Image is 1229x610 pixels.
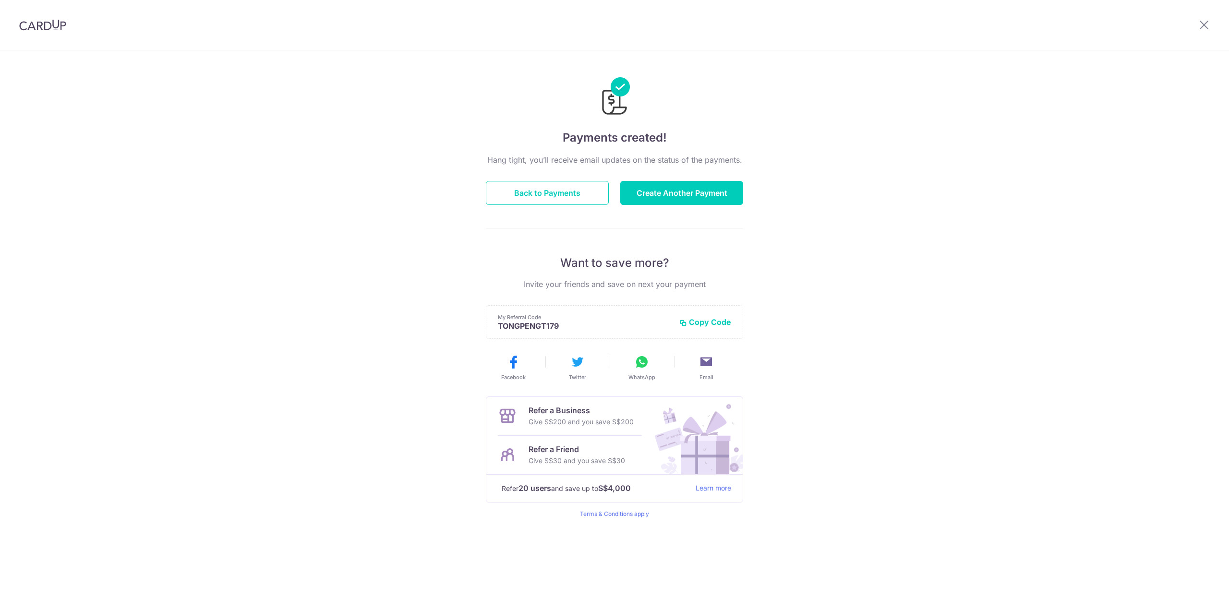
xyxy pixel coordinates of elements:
[699,373,713,381] span: Email
[529,405,634,416] p: Refer a Business
[501,373,526,381] span: Facebook
[696,482,731,494] a: Learn more
[628,373,655,381] span: WhatsApp
[485,354,542,381] button: Facebook
[679,317,731,327] button: Copy Code
[529,455,625,466] p: Give S$30 and you save S$30
[486,129,743,146] h4: Payments created!
[486,181,609,205] button: Back to Payments
[502,482,688,494] p: Refer and save up to
[486,278,743,290] p: Invite your friends and save on next your payment
[498,313,672,321] p: My Referral Code
[486,154,743,166] p: Hang tight, you’ll receive email updates on the status of the payments.
[599,77,630,118] img: Payments
[646,397,743,474] img: Refer
[529,416,634,428] p: Give S$200 and you save S$200
[678,354,735,381] button: Email
[518,482,551,494] strong: 20 users
[529,443,625,455] p: Refer a Friend
[598,482,631,494] strong: S$4,000
[620,181,743,205] button: Create Another Payment
[498,321,672,331] p: TONGPENGT179
[580,510,649,517] a: Terms & Conditions apply
[569,373,586,381] span: Twitter
[19,19,66,31] img: CardUp
[614,354,670,381] button: WhatsApp
[549,354,606,381] button: Twitter
[486,255,743,271] p: Want to save more?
